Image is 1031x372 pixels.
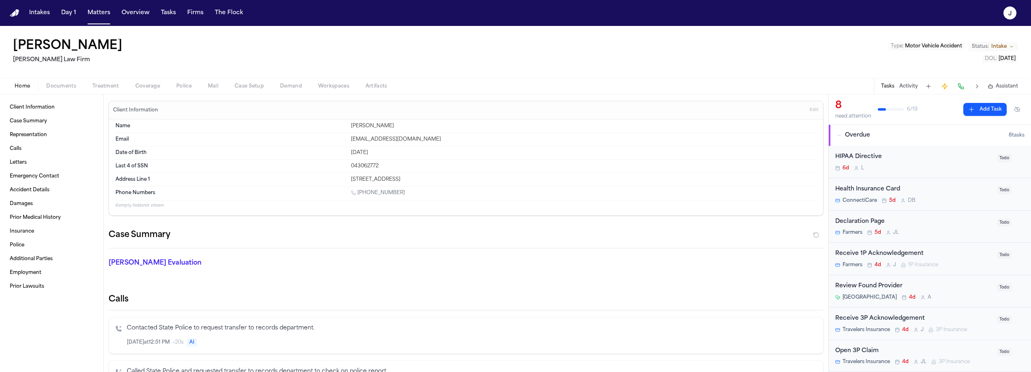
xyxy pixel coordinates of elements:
[881,83,894,90] button: Tasks
[835,185,992,194] div: Health Insurance Card
[829,125,1031,146] button: Overdue8tasks
[116,176,346,183] dt: Address Line 1
[10,242,24,248] span: Police
[982,55,1018,63] button: Edit DOL: 2025-08-06
[997,284,1012,291] span: Todo
[936,327,967,333] span: 3P Insurance
[807,104,821,117] button: Edit
[843,327,890,333] span: Travelers Insurance
[899,83,918,90] button: Activity
[10,269,41,276] span: Employment
[997,251,1012,259] span: Todo
[26,6,53,20] a: Intakes
[280,83,302,90] span: Demand
[116,203,817,209] p: 6 empty fields not shown.
[351,150,817,156] div: [DATE]
[888,42,965,50] button: Edit Type: Motor Vehicle Accident
[6,225,97,238] a: Insurance
[921,359,926,365] span: J L
[843,197,877,204] span: ConnectiCare
[13,55,126,65] h2: [PERSON_NAME] Law Firm
[997,316,1012,323] span: Todo
[15,83,30,90] span: Home
[997,154,1012,162] span: Todo
[905,44,962,49] span: Motor Vehicle Accident
[902,327,909,333] span: 4d
[10,283,44,290] span: Prior Lawsuits
[909,294,915,301] span: 4d
[891,44,904,49] span: Type :
[968,42,1018,51] button: Change status from Intake
[6,101,97,114] a: Client Information
[127,339,170,346] span: [DATE] at 12:51 PM
[6,197,97,210] a: Damages
[893,229,899,236] span: J L
[875,262,881,268] span: 4d
[835,152,992,162] div: HIPAA Directive
[6,142,97,155] a: Calls
[835,346,992,356] div: Open 3P Claim
[118,6,153,20] a: Overview
[6,252,97,265] a: Additional Parties
[184,6,207,20] button: Firms
[843,165,849,171] span: 6d
[109,294,824,305] h2: Calls
[351,123,817,129] div: [PERSON_NAME]
[212,6,246,20] button: The Flock
[318,83,349,90] span: Workspaces
[10,173,59,180] span: Emergency Contact
[46,83,76,90] span: Documents
[6,266,97,279] a: Employment
[366,83,387,90] span: Artifacts
[835,217,992,227] div: Declaration Page
[173,339,184,346] span: • 20s
[10,9,19,17] a: Home
[845,131,870,139] span: Overdue
[963,103,1007,116] button: Add Task
[843,294,897,301] span: [GEOGRAPHIC_DATA]
[187,338,197,346] span: AI
[351,176,817,183] div: [STREET_ADDRESS]
[109,229,170,242] h2: Case Summary
[116,163,346,169] dt: Last 4 of SSN
[10,132,47,138] span: Representation
[116,136,346,143] dt: Email
[988,83,1018,90] button: Assistant
[6,280,97,293] a: Prior Lawsuits
[829,275,1031,308] div: Open task: Review Found Provider
[13,39,122,53] h1: [PERSON_NAME]
[835,99,871,112] div: 8
[1009,132,1025,139] span: 8 task s
[835,282,992,291] div: Review Found Provider
[861,165,864,171] span: L
[829,178,1031,211] div: Open task: Health Insurance Card
[829,243,1031,275] div: Open task: Receive 1P Acknowledgement
[829,146,1031,178] div: Open task: HIPAA Directive
[1008,11,1012,17] text: J
[6,128,97,141] a: Representation
[176,83,192,90] span: Police
[10,145,21,152] span: Calls
[972,43,989,50] span: Status:
[843,262,862,268] span: Farmers
[135,83,160,90] span: Coverage
[875,229,881,236] span: 5d
[10,228,34,235] span: Insurance
[111,107,160,113] h3: Client Information
[835,113,871,120] div: need attention
[810,107,818,113] span: Edit
[116,123,346,129] dt: Name
[991,43,1007,50] span: Intake
[351,163,817,169] div: 043062772
[127,324,817,333] p: Contacted State Police to request transfer to records department.
[835,314,992,323] div: Receive 3P Acknowledgement
[955,81,967,92] button: Make a Call
[939,81,950,92] button: Create Immediate Task
[158,6,179,20] button: Tasks
[10,118,47,124] span: Case Summary
[889,197,896,204] span: 5d
[928,294,931,301] span: A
